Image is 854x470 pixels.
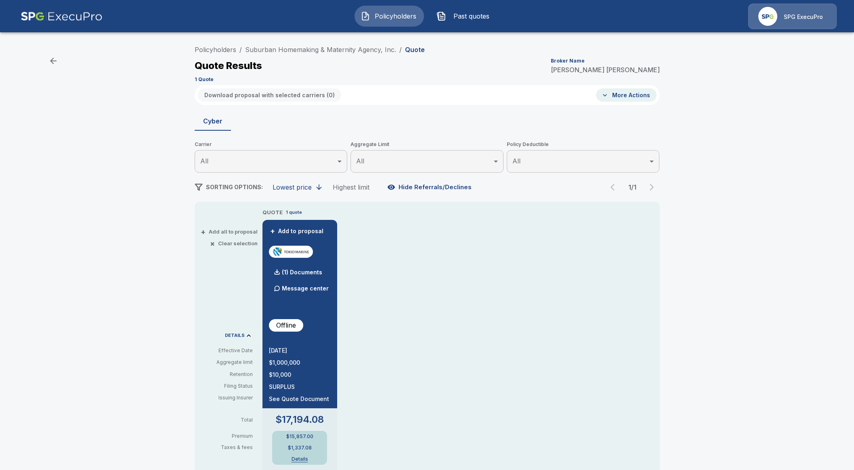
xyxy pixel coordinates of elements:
p: Total [201,418,259,422]
button: Hide Referrals/Declines [386,180,475,195]
span: Aggregate Limit [350,140,504,148]
li: / [239,45,242,54]
p: Effective Date [201,347,253,354]
p: DETAILS [225,333,245,338]
p: $17,194.08 [275,415,324,424]
span: All [512,157,520,165]
span: + [270,228,275,234]
img: AA Logo [21,4,103,29]
img: Agency Icon [758,7,777,26]
p: Filing Status [201,382,253,390]
a: Policyholders [195,46,236,54]
p: [PERSON_NAME] [PERSON_NAME] [551,67,660,73]
button: Details [283,457,316,462]
p: Retention [201,371,253,378]
div: Highest limit [333,183,369,191]
p: SURPLUS [269,384,331,390]
span: All [356,157,364,165]
p: Quote [405,46,425,53]
img: Past quotes Icon [436,11,446,21]
p: Premium [201,434,259,439]
span: SORTING OPTIONS: [206,184,263,190]
button: More Actions [596,88,657,102]
span: Carrier [195,140,348,148]
nav: breadcrumb [195,45,425,54]
p: $15,857.00 [286,434,313,439]
span: Policy Deductible [507,140,660,148]
span: + [201,229,206,234]
img: Policyholders Icon [361,11,370,21]
p: QUOTE [262,209,283,217]
p: Message center [282,284,329,292]
p: SPG ExecuPro [784,13,823,21]
button: Cyber [195,111,231,131]
p: $10,000 [269,372,331,378]
button: ×Clear selection [212,241,258,246]
p: (1) Documents [282,269,322,275]
p: Aggregate limit [201,359,253,366]
p: [DATE] [269,348,331,353]
button: Download proposal with selected carriers (0) [198,88,341,102]
button: Past quotes IconPast quotes [430,6,500,27]
p: 1 / 1 [624,184,640,190]
p: See Quote Document [269,396,331,402]
a: Agency IconSPG ExecuPro [748,4,837,29]
p: Taxes & fees [201,445,259,450]
p: Offline [276,320,296,330]
button: +Add to proposal [269,227,325,236]
span: × [210,241,215,246]
span: Past quotes [449,11,494,21]
button: +Add all to proposal [202,229,258,234]
img: tmhcccyber [272,246,310,258]
p: Issuing Insurer [201,394,253,401]
li: / [399,45,402,54]
p: 1 Quote [195,77,214,82]
p: Quote Results [195,61,262,71]
p: 1 quote [286,209,302,216]
div: Lowest price [273,183,312,191]
button: Policyholders IconPolicyholders [355,6,424,27]
span: All [200,157,208,165]
p: Broker Name [551,58,585,63]
a: Suburban Homemaking & Maternity Agency, Inc. [245,46,396,54]
p: $1,337.08 [288,445,312,450]
p: $1,000,000 [269,360,331,366]
span: Policyholders [373,11,418,21]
